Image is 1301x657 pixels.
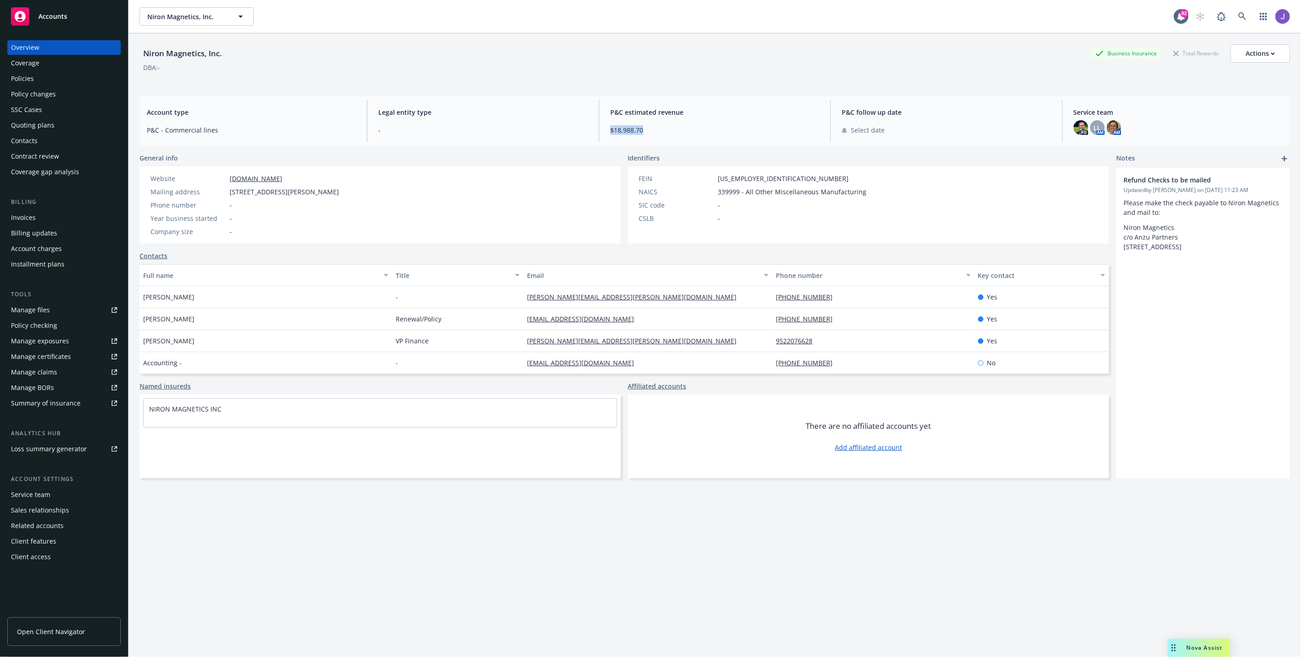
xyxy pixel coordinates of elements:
[11,56,39,70] div: Coverage
[11,210,36,225] div: Invoices
[11,318,57,333] div: Policy checking
[140,7,254,26] button: Niron Magnetics, Inc.
[527,315,641,323] a: [EMAIL_ADDRESS][DOMAIN_NAME]
[11,40,39,55] div: Overview
[11,334,69,348] div: Manage exposures
[7,365,121,379] a: Manage claims
[1279,153,1290,164] a: add
[639,200,715,210] div: SIC code
[1187,644,1223,652] span: Nova Assist
[396,271,510,280] div: Title
[378,107,587,117] span: Legal entity type
[610,125,819,135] span: $18,988.70
[610,107,819,117] span: P&C estimated revenue
[776,358,840,367] a: [PHONE_NUMBER]
[143,358,182,368] span: Accounting -
[140,381,191,391] a: Named insureds
[639,214,715,223] div: CSLB
[11,134,38,148] div: Contacts
[11,396,81,411] div: Summary of insurance
[776,293,840,301] a: [PHONE_NUMBER]
[7,396,121,411] a: Summary of insurance
[7,118,121,133] a: Quoting plans
[1254,7,1273,26] a: Switch app
[7,257,121,272] a: Installment plans
[11,87,56,101] div: Policy changes
[1246,45,1275,62] div: Actions
[143,336,194,346] span: [PERSON_NAME]
[11,118,54,133] div: Quoting plans
[1107,120,1121,135] img: photo
[718,174,849,183] span: [US_EMPLOYER_IDENTIFICATION_NUMBER]
[1116,153,1135,164] span: Notes
[7,380,121,395] a: Manage BORs
[11,518,64,533] div: Related accounts
[7,334,121,348] a: Manage exposures
[7,475,121,484] div: Account settings
[140,264,392,286] button: Full name
[11,550,51,564] div: Client access
[147,125,356,135] span: P&C - Commercial lines
[527,271,758,280] div: Email
[835,443,902,452] a: Add affiliated account
[17,627,85,636] span: Open Client Navigator
[1191,7,1210,26] a: Start snowing
[7,303,121,317] a: Manage files
[7,349,121,364] a: Manage certificates
[628,381,687,391] a: Affiliated accounts
[11,241,62,256] div: Account charges
[7,149,121,164] a: Contract review
[7,102,121,117] a: SSC Cases
[11,534,56,549] div: Client features
[7,550,121,564] a: Client access
[378,125,587,135] span: -
[7,71,121,86] a: Policies
[7,503,121,518] a: Sales relationships
[11,102,42,117] div: SSC Cases
[7,40,121,55] a: Overview
[1169,48,1223,59] div: Total Rewards
[718,214,720,223] span: -
[978,271,1095,280] div: Key contact
[230,174,282,183] a: [DOMAIN_NAME]
[718,187,867,197] span: 339999 - All Other Miscellaneous Manufacturing
[11,365,57,379] div: Manage claims
[987,358,996,368] span: No
[7,429,121,438] div: Analytics hub
[842,107,1051,117] span: P&C follow up date
[806,421,931,432] span: There are no affiliated accounts yet
[140,251,167,261] a: Contacts
[1124,198,1283,217] p: Please make the check payable to Niron Magnetics and mail to:
[7,487,121,502] a: Service team
[11,149,59,164] div: Contract review
[151,200,226,210] div: Phone number
[230,187,339,197] span: [STREET_ADDRESS][PERSON_NAME]
[628,153,660,163] span: Identifiers
[7,198,121,207] div: Billing
[151,174,226,183] div: Website
[11,487,50,502] div: Service team
[718,200,720,210] span: -
[523,264,772,286] button: Email
[1124,186,1283,194] span: Updated by [PERSON_NAME] on [DATE] 11:23 AM
[7,318,121,333] a: Policy checking
[143,314,194,324] span: [PERSON_NAME]
[11,349,71,364] div: Manage certificates
[527,337,744,345] a: [PERSON_NAME][EMAIL_ADDRESS][PERSON_NAME][DOMAIN_NAME]
[396,358,398,368] span: -
[1074,120,1088,135] img: photo
[639,174,715,183] div: FEIN
[987,314,998,324] span: Yes
[149,405,221,413] a: NIRON MAGNETICS INC
[1180,9,1188,17] div: 82
[1074,107,1283,117] span: Service team
[1091,48,1161,59] div: Business Insurance
[11,71,34,86] div: Policies
[7,241,121,256] a: Account charges
[143,292,194,302] span: [PERSON_NAME]
[974,264,1109,286] button: Key contact
[7,290,121,299] div: Tools
[7,87,121,101] a: Policy changes
[11,303,50,317] div: Manage files
[392,264,523,286] button: Title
